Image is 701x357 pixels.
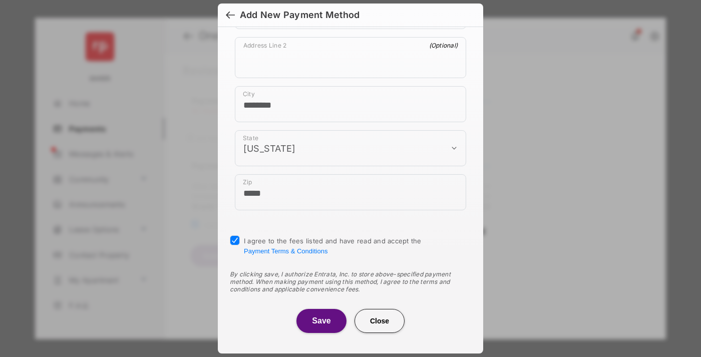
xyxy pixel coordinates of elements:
button: Close [355,309,405,333]
div: payment_method_screening[postal_addresses][locality] [235,86,466,122]
div: payment_method_screening[postal_addresses][addressLine2] [235,37,466,78]
span: I agree to the fees listed and have read and accept the [244,237,422,255]
div: payment_method_screening[postal_addresses][postalCode] [235,174,466,210]
div: payment_method_screening[postal_addresses][administrativeArea] [235,130,466,166]
div: By clicking save, I authorize Entrata, Inc. to store above-specified payment method. When making ... [230,270,471,293]
div: Add New Payment Method [240,10,360,21]
button: Save [296,309,346,333]
button: I agree to the fees listed and have read and accept the [244,247,327,255]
